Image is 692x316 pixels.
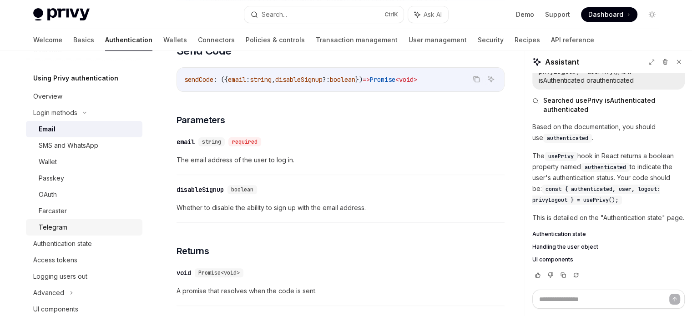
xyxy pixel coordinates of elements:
[228,75,246,84] span: email
[33,271,87,282] div: Logging users out
[532,121,685,143] p: Based on the documentation, you should use .
[244,6,404,23] button: Search...CtrlK
[246,29,305,51] a: Policies & controls
[26,137,142,154] a: SMS and WhatsApp
[184,75,213,84] span: sendCode
[414,75,417,84] span: >
[33,287,64,298] div: Advanced
[105,29,152,51] a: Authentication
[408,6,448,23] button: Ask AI
[547,135,588,142] span: authenticated
[33,73,118,84] h5: Using Privy authentication
[485,73,497,85] button: Ask AI
[532,256,573,263] span: UI components
[231,186,253,193] span: boolean
[551,29,594,51] a: API reference
[39,173,64,184] div: Passkey
[323,75,330,84] span: ?:
[532,243,685,251] a: Handling the user object
[669,294,680,305] button: Send message
[384,11,398,18] span: Ctrl K
[177,286,505,296] span: A promise that resolves when the code is sent.
[26,88,142,105] a: Overview
[532,150,685,205] p: The hook in React returns a boolean property named to indicate the user's authentication status. ...
[545,10,570,19] a: Support
[26,186,142,203] a: OAuth
[33,238,92,249] div: Authentication state
[316,29,398,51] a: Transaction management
[532,231,685,238] a: Authentication state
[246,75,250,84] span: :
[588,10,623,19] span: Dashboard
[33,8,90,21] img: light logo
[228,137,261,146] div: required
[39,189,57,200] div: OAuth
[26,252,142,268] a: Access tokens
[355,75,363,84] span: })
[26,219,142,236] a: Telegram
[39,222,67,233] div: Telegram
[330,75,355,84] span: boolean
[515,29,540,51] a: Recipes
[213,75,228,84] span: : ({
[370,75,395,84] span: Promise
[177,155,505,166] span: The email address of the user to log in.
[532,243,598,251] span: Handling the user object
[33,29,62,51] a: Welcome
[532,186,660,204] span: const { authenticated, user, logout: privyLogout } = usePrivy();
[424,10,442,19] span: Ask AI
[545,56,579,67] span: Assistant
[26,154,142,170] a: Wallet
[26,170,142,186] a: Passkey
[177,268,191,277] div: void
[33,107,77,118] div: Login methods
[39,124,56,135] div: Email
[39,206,67,216] div: Farcaster
[250,75,272,84] span: string
[26,268,142,285] a: Logging users out
[177,245,209,257] span: Returns
[532,212,685,223] p: This is detailed on the "Authentication state" page.
[470,73,482,85] button: Copy the contents from the code block
[272,75,275,84] span: ,
[409,29,467,51] a: User management
[581,7,637,22] a: Dashboard
[198,269,240,276] span: Promise<void>
[645,7,659,22] button: Toggle dark mode
[532,96,685,114] button: Searched usePrivy isAuthenticated authenticated
[39,156,57,167] div: Wallet
[177,44,232,58] span: Send Code
[262,9,287,20] div: Search...
[395,75,399,84] span: <
[177,114,225,126] span: Parameters
[478,29,504,51] a: Security
[177,185,224,194] div: disableSignup
[163,29,187,51] a: Wallets
[532,231,586,238] span: Authentication state
[275,75,323,84] span: disableSignup
[26,236,142,252] a: Authentication state
[33,255,77,266] div: Access tokens
[26,121,142,137] a: Email
[73,29,94,51] a: Basics
[177,202,505,213] span: Whether to disable the ability to sign up with the email address.
[585,164,626,171] span: authenticated
[543,96,685,114] span: Searched usePrivy isAuthenticated authenticated
[202,138,221,145] span: string
[548,153,574,160] span: usePrivy
[33,91,62,102] div: Overview
[516,10,534,19] a: Demo
[532,256,685,263] a: UI components
[177,137,195,146] div: email
[26,203,142,219] a: Farcaster
[33,304,78,315] div: UI components
[39,140,98,151] div: SMS and WhatsApp
[399,75,414,84] span: void
[363,75,370,84] span: =>
[198,29,235,51] a: Connectors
